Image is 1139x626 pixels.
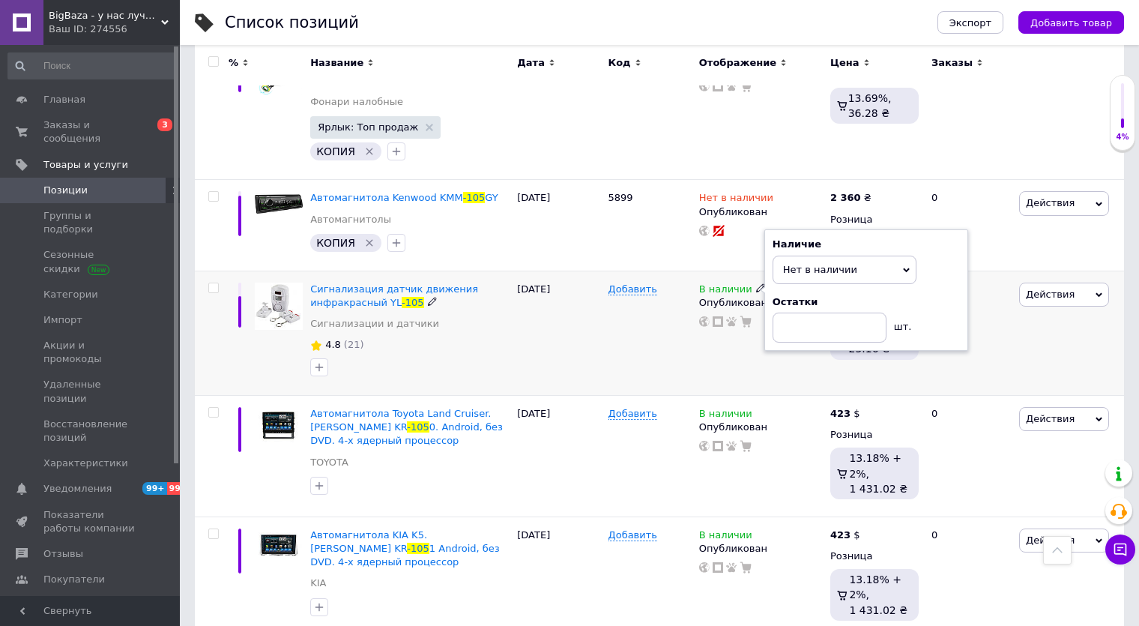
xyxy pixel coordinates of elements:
b: 423 [830,529,851,541]
div: 7 [922,35,1015,180]
a: KIA [310,577,326,590]
span: Категории [43,288,98,301]
span: Отзывы [43,547,83,561]
span: Добавить [608,529,657,541]
div: Опубликован [699,296,823,310]
span: -105 [463,192,486,203]
span: Сигнализация датчик движения инфракрасный YL [310,283,478,308]
div: Розница [830,428,919,442]
span: (21) [344,339,364,350]
span: 0. Android, без DVD. 4-х ядерный процессор [310,421,503,446]
span: Ярлык: Топ продаж [318,122,418,132]
span: Импорт [43,313,82,327]
a: Автомагнитола KIA K5. [PERSON_NAME] KR-1051 Android, без DVD. 4-х ядерный процессор [310,529,500,568]
span: 99+ [142,482,167,495]
div: ₴ [830,191,871,205]
span: 13.18% + 2%, [849,452,901,479]
span: 3 [157,118,172,131]
div: Розница [830,213,919,226]
span: Код [608,56,631,70]
span: Добавить товар [1030,17,1112,28]
span: 1 431.02 ₴ [849,483,907,495]
span: Заказы и сообщения [43,118,139,145]
div: 0 [922,180,1015,271]
img: Автомагнитола Toyota Land Cruiser. Kaier KR-1050. Android, без DVD. 4-х ядерный процессор [255,407,303,446]
div: Ваш ID: 274556 [49,22,180,36]
div: $ [830,407,860,421]
span: -105 [402,297,424,308]
div: Наличие [773,238,960,251]
span: Добавить [608,408,657,420]
span: Сезонные скидки [43,248,139,275]
span: Добавить [608,283,657,295]
span: 99+ [167,482,192,495]
img: Автомагнитола KIA K5. Kaier KR-1051 Android, без DVD. 4-х ядерный процессор [255,529,303,565]
div: [DATE] [513,180,604,271]
img: Автомагнитола Kenwood KMM-105GY [255,191,303,214]
span: Нет в наличии [783,264,857,275]
div: Розница [830,550,919,563]
input: Поиск [7,52,177,79]
svg: Удалить метку [363,237,375,249]
a: Сигнализации и датчики [310,317,439,331]
span: Действия [1026,289,1075,300]
span: Группы и подборки [43,209,139,236]
span: Товары и услуги [43,158,128,172]
span: Цена [830,56,859,70]
div: $ [830,529,860,542]
button: Экспорт [937,11,1003,34]
div: шт. [886,313,916,334]
span: Акции и промокоды [43,339,139,366]
span: 4.8 [325,339,341,350]
b: 2 360 [830,192,861,203]
span: В наличии [699,529,752,545]
span: Заказы [931,56,973,70]
span: Экспорт [949,17,991,28]
a: Автомагнитолы [310,213,391,226]
span: % [229,56,238,70]
span: Дата [517,56,545,70]
span: Автомагнитола Kenwood KMM [310,192,463,203]
span: Главная [43,93,85,106]
span: GY [485,192,498,203]
svg: Удалить метку [363,145,375,157]
span: Покупатели [43,573,105,586]
span: Уведомления [43,482,112,496]
span: 1 Android, без DVD. 4-х ядерный процессор [310,543,500,568]
span: Позиции [43,184,88,197]
span: Действия [1026,197,1075,208]
div: 4% [1111,132,1135,142]
div: Опубликован [699,205,823,219]
b: 423 [830,408,851,419]
span: Отображение [699,56,776,70]
span: В наличии [699,408,752,424]
a: Сигнализация датчик движения инфракрасный YL-105 [310,283,478,308]
a: TOYOTA [310,456,348,469]
div: Опубликован [699,421,823,434]
a: Фонари налобные [310,95,403,109]
span: Характеристики [43,457,128,470]
span: КОПИЯ [316,237,355,249]
span: 13.69%, 36.28 ₴ [848,92,892,119]
span: -105 [407,421,429,433]
img: Сигнализация датчик движения инфракрасный YL-105 [255,283,303,331]
div: Список позиций [225,15,359,31]
span: Название [310,56,363,70]
button: Добавить товар [1018,11,1124,34]
a: Автомагнитола Kenwood KMM-105GY [310,192,498,203]
span: 5899 [608,192,633,203]
div: Остатки [773,295,960,309]
span: Автомагнитола Toyota Land Cruiser. [PERSON_NAME] KR [310,408,491,433]
div: Опубликован [699,542,823,556]
a: Автомагнитола Toyota Land Cruiser. [PERSON_NAME] KR-1050. Android, без DVD. 4-х ядерный процессор [310,408,503,446]
div: [DATE] [513,271,604,395]
span: Нет в наличии [699,192,773,208]
span: Удаленные позиции [43,378,139,405]
span: 1 431.02 ₴ [849,604,907,616]
span: В наличии [699,283,752,299]
span: Действия [1026,535,1075,546]
div: 285 [922,271,1015,395]
span: 13.18% + 2%, [849,574,901,601]
div: [DATE] [513,35,604,180]
div: 0 [922,395,1015,517]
